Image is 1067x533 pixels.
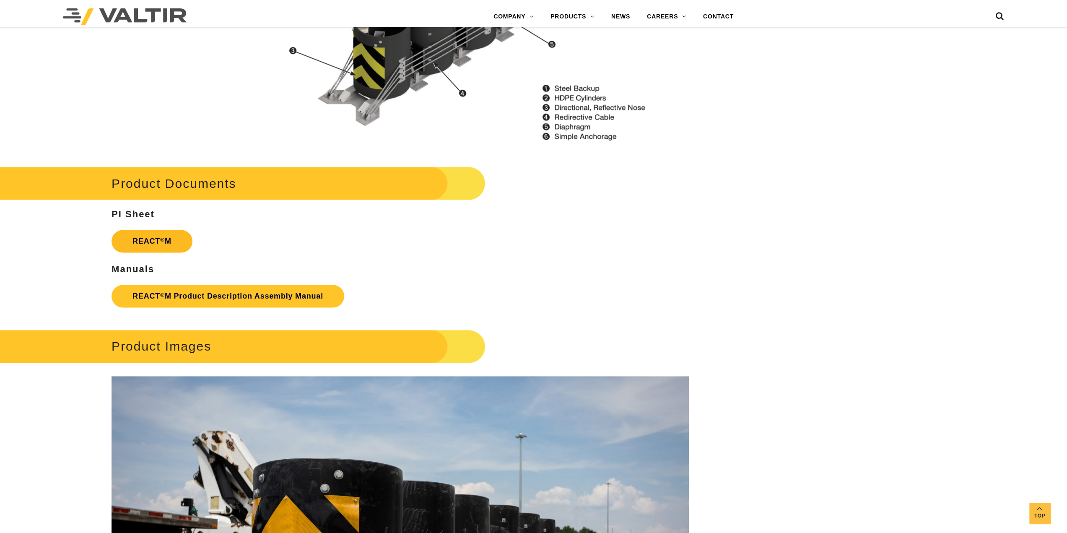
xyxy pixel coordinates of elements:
[1029,511,1050,521] span: Top
[63,8,187,25] img: Valtir
[603,8,639,25] a: NEWS
[112,264,154,274] strong: Manuals
[485,8,542,25] a: COMPANY
[695,8,742,25] a: CONTACT
[132,237,171,245] strong: REACT M
[160,292,165,298] sup: ®
[639,8,695,25] a: CAREERS
[112,230,192,252] a: REACT®M
[112,209,155,219] strong: PI Sheet
[1029,503,1050,524] a: Top
[542,8,603,25] a: PRODUCTS
[112,285,344,307] a: REACT®M Product Description Assembly Manual
[160,237,165,243] sup: ®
